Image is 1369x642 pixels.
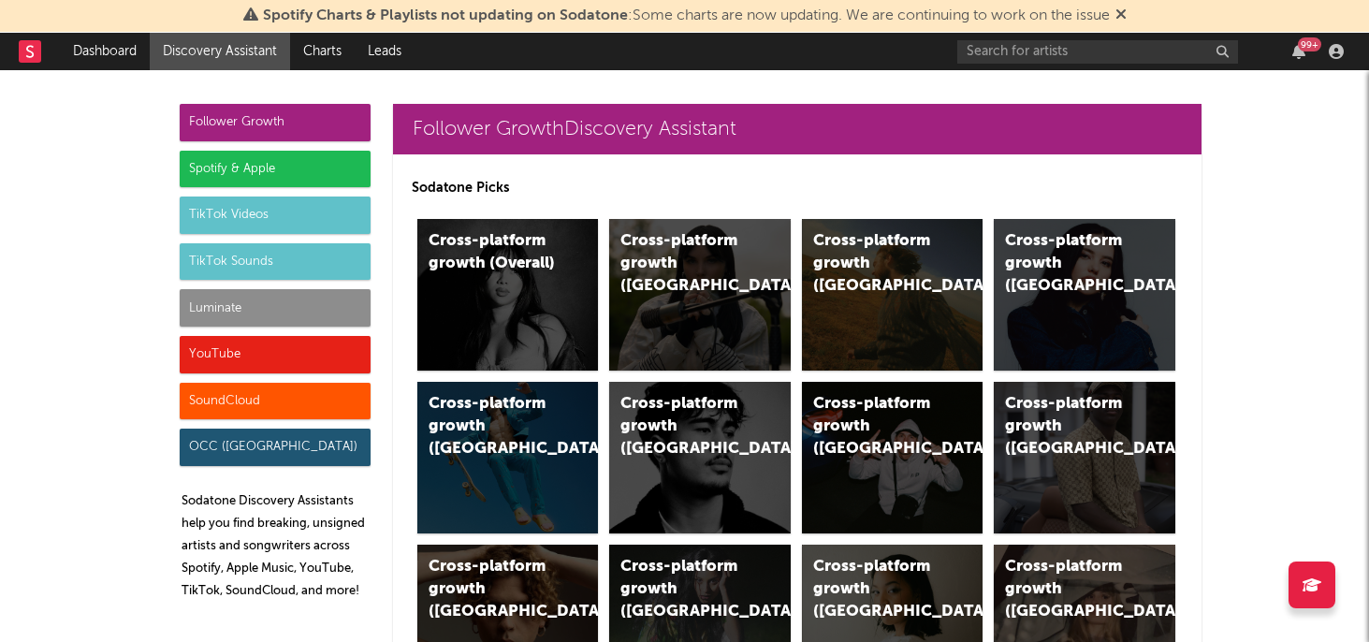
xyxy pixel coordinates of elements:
div: Cross-platform growth ([GEOGRAPHIC_DATA]) [813,556,940,623]
p: Sodatone Picks [412,177,1183,199]
div: Follower Growth [180,104,371,141]
div: 99 + [1298,37,1321,51]
div: TikTok Sounds [180,243,371,281]
div: Cross-platform growth ([GEOGRAPHIC_DATA]) [1005,556,1132,623]
div: Cross-platform growth ([GEOGRAPHIC_DATA]) [1005,230,1132,298]
a: Cross-platform growth (Overall) [417,219,599,371]
div: Cross-platform growth ([GEOGRAPHIC_DATA]) [813,230,940,298]
a: Cross-platform growth ([GEOGRAPHIC_DATA]) [417,382,599,533]
a: Follower GrowthDiscovery Assistant [393,104,1202,154]
div: SoundCloud [180,383,371,420]
a: Cross-platform growth ([GEOGRAPHIC_DATA]) [994,219,1175,371]
a: Dashboard [60,33,150,70]
span: Dismiss [1115,8,1127,23]
div: Cross-platform growth ([GEOGRAPHIC_DATA]) [620,393,748,460]
a: Cross-platform growth ([GEOGRAPHIC_DATA]/GSA) [802,382,983,533]
span: : Some charts are now updating. We are continuing to work on the issue [263,8,1110,23]
a: Discovery Assistant [150,33,290,70]
div: TikTok Videos [180,197,371,234]
div: Cross-platform growth ([GEOGRAPHIC_DATA]) [620,556,748,623]
div: Cross-platform growth ([GEOGRAPHIC_DATA]) [620,230,748,298]
a: Leads [355,33,415,70]
button: 99+ [1292,44,1305,59]
a: Cross-platform growth ([GEOGRAPHIC_DATA]) [609,382,791,533]
span: Spotify Charts & Playlists not updating on Sodatone [263,8,628,23]
div: OCC ([GEOGRAPHIC_DATA]) [180,429,371,466]
a: Cross-platform growth ([GEOGRAPHIC_DATA]) [802,219,983,371]
div: Cross-platform growth ([GEOGRAPHIC_DATA]/GSA) [813,393,940,460]
a: Cross-platform growth ([GEOGRAPHIC_DATA]) [994,382,1175,533]
div: Luminate [180,289,371,327]
div: Cross-platform growth ([GEOGRAPHIC_DATA]) [429,393,556,460]
div: YouTube [180,336,371,373]
p: Sodatone Discovery Assistants help you find breaking, unsigned artists and songwriters across Spo... [182,490,371,603]
div: Cross-platform growth (Overall) [429,230,556,275]
a: Charts [290,33,355,70]
div: Spotify & Apple [180,151,371,188]
div: Cross-platform growth ([GEOGRAPHIC_DATA]) [429,556,556,623]
a: Cross-platform growth ([GEOGRAPHIC_DATA]) [609,219,791,371]
input: Search for artists [957,40,1238,64]
div: Cross-platform growth ([GEOGRAPHIC_DATA]) [1005,393,1132,460]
